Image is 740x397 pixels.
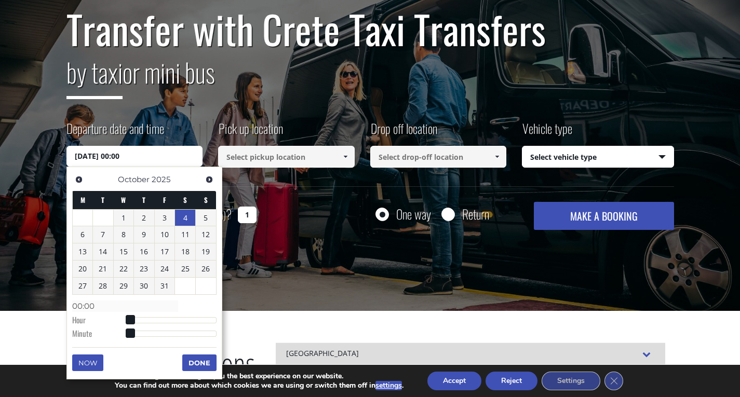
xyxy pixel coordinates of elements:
[115,372,403,381] p: We are using cookies to give you the best experience on our website.
[73,243,93,260] a: 13
[542,372,600,390] button: Settings
[203,172,217,186] a: Next
[72,328,130,341] dt: Minute
[114,226,134,243] a: 8
[204,195,208,205] span: Sunday
[152,174,170,184] span: 2025
[522,146,674,168] span: Select vehicle type
[196,243,216,260] a: 19
[175,210,195,226] a: 4
[93,226,113,243] a: 7
[276,343,665,365] div: [GEOGRAPHIC_DATA]
[75,175,83,184] span: Previous
[134,210,154,226] a: 2
[114,210,134,226] a: 1
[370,146,507,168] input: Select drop-off location
[73,261,93,277] a: 20
[205,175,213,184] span: Next
[462,208,489,221] label: Return
[93,261,113,277] a: 21
[155,210,175,226] a: 3
[93,243,113,260] a: 14
[93,278,113,294] a: 28
[114,243,134,260] a: 15
[534,202,674,230] button: MAKE A BOOKING
[66,51,674,107] h2: or mini bus
[73,278,93,294] a: 27
[155,243,175,260] a: 17
[155,261,175,277] a: 24
[196,210,216,226] a: 5
[427,372,481,390] button: Accept
[118,174,150,184] span: October
[337,146,354,168] a: Show All Items
[604,372,623,390] button: Close GDPR Cookie Banner
[72,354,103,371] button: Now
[396,208,431,221] label: One way
[182,354,217,371] button: Done
[522,119,572,146] label: Vehicle type
[375,381,402,390] button: settings
[155,278,175,294] a: 31
[175,226,195,243] a: 11
[72,172,86,186] a: Previous
[66,52,123,99] span: by taxi
[114,261,134,277] a: 22
[183,195,187,205] span: Saturday
[72,314,130,328] dt: Hour
[80,195,85,205] span: Monday
[370,119,437,146] label: Drop off location
[73,226,93,243] a: 6
[142,195,145,205] span: Thursday
[486,372,537,390] button: Reject
[134,226,154,243] a: 9
[115,381,403,390] p: You can find out more about which cookies we are using or switch them off in .
[489,146,506,168] a: Show All Items
[66,343,139,391] span: Popular
[134,261,154,277] a: 23
[66,119,164,146] label: Departure date and time
[175,261,195,277] a: 25
[66,202,232,227] label: How many passengers ?
[134,278,154,294] a: 30
[121,195,126,205] span: Wednesday
[196,261,216,277] a: 26
[134,243,154,260] a: 16
[66,7,674,51] h1: Transfer with Crete Taxi Transfers
[163,195,166,205] span: Friday
[101,195,104,205] span: Tuesday
[218,119,283,146] label: Pick up location
[114,278,134,294] a: 29
[196,226,216,243] a: 12
[155,226,175,243] a: 10
[175,243,195,260] a: 18
[218,146,355,168] input: Select pickup location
